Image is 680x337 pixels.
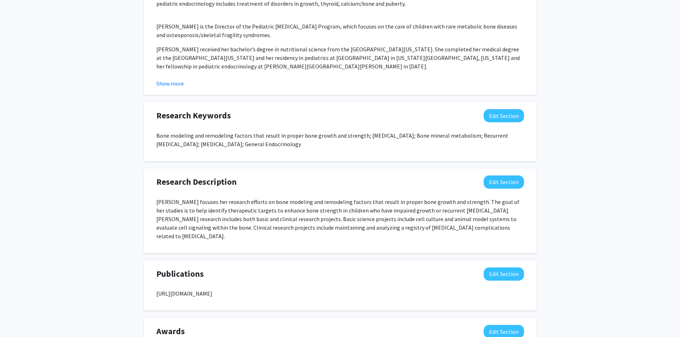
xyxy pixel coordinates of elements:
p: [URL][DOMAIN_NAME] [156,289,524,298]
button: Show more [156,79,184,88]
p: Bone modeling and remodeling factors that result in proper bone growth and strength; [MEDICAL_DAT... [156,131,524,148]
button: Edit Research Description [484,175,524,189]
button: Edit Publications [484,267,524,281]
span: Research Keywords [156,109,231,122]
p: [PERSON_NAME] is the Director of the Pediatric [MEDICAL_DATA] Program, which focuses on the care ... [156,22,524,39]
span: Publications [156,267,204,280]
button: Edit Research Keywords [484,109,524,122]
p: [PERSON_NAME] focuses her research efforts on bone modeling and remodeling factors that result in... [156,198,524,240]
span: Research Description [156,175,237,188]
iframe: Chat [5,305,30,332]
p: [PERSON_NAME] received her bachelor’s degree in nutritional science from the [GEOGRAPHIC_DATA][US... [156,45,524,71]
